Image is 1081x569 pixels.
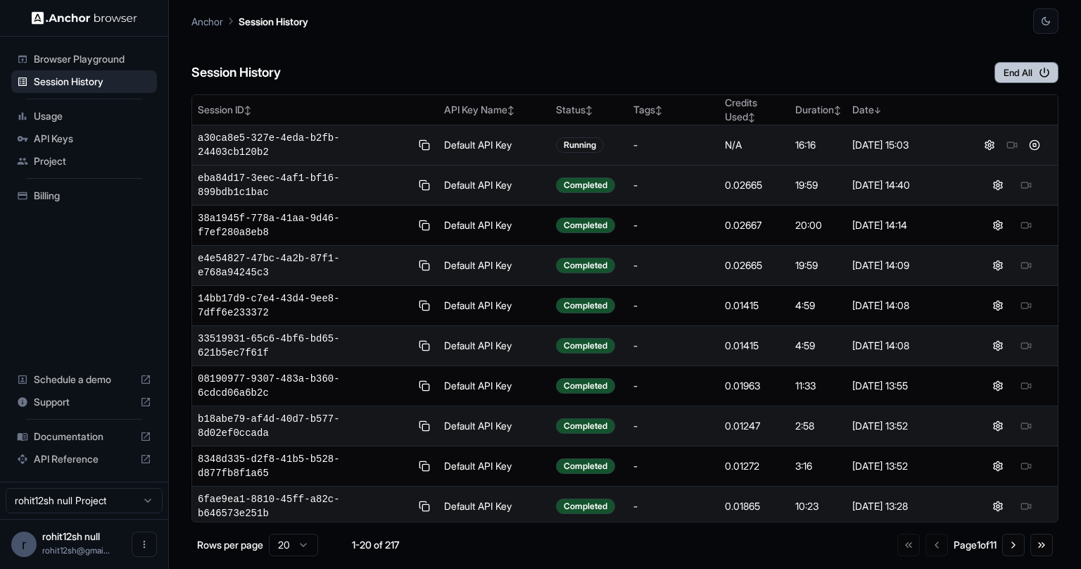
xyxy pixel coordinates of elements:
[586,105,593,115] span: ↕
[633,103,714,117] div: Tags
[438,366,551,406] td: Default API Key
[191,63,281,83] h6: Session History
[795,459,841,473] div: 3:16
[725,339,784,353] div: 0.01415
[438,487,551,527] td: Default API Key
[11,150,157,173] div: Project
[198,452,410,480] span: 8348d335-d2f8-41b5-b528-d877fb8f1a65
[795,419,841,433] div: 2:58
[34,52,151,66] span: Browser Playground
[725,178,784,192] div: 0.02665
[633,459,714,473] div: -
[852,379,961,393] div: [DATE] 13:55
[11,48,157,70] div: Browser Playground
[438,246,551,286] td: Default API Key
[11,127,157,150] div: API Keys
[633,379,714,393] div: -
[11,105,157,127] div: Usage
[438,446,551,487] td: Default API Key
[633,138,714,152] div: -
[244,105,251,115] span: ↕
[795,299,841,313] div: 4:59
[852,138,961,152] div: [DATE] 15:03
[725,459,784,473] div: 0.01272
[239,14,308,29] p: Session History
[556,378,615,394] div: Completed
[795,218,841,232] div: 20:00
[556,177,615,193] div: Completed
[34,132,151,146] span: API Keys
[556,298,615,313] div: Completed
[11,70,157,93] div: Session History
[795,339,841,353] div: 4:59
[725,419,784,433] div: 0.01247
[34,189,151,203] span: Billing
[633,218,714,232] div: -
[42,545,110,556] span: rohit12sh@gmail.com
[34,373,134,387] span: Schedule a demo
[198,372,410,400] span: 08190977-9307-483a-b360-6cdcd06a6b2c
[438,326,551,366] td: Default API Key
[994,62,1058,83] button: End All
[852,218,961,232] div: [DATE] 14:14
[341,538,411,552] div: 1-20 of 217
[633,299,714,313] div: -
[191,13,308,29] nav: breadcrumb
[556,258,615,273] div: Completed
[438,165,551,206] td: Default API Key
[852,103,961,117] div: Date
[11,391,157,413] div: Support
[507,105,514,115] span: ↕
[852,339,961,353] div: [DATE] 14:08
[198,292,410,320] span: 14bb17d9-c7e4-43d4-9ee8-7dff6e233372
[655,105,662,115] span: ↕
[34,430,134,444] span: Documentation
[191,14,223,29] p: Anchor
[198,211,410,239] span: 38a1945f-778a-41aa-9d46-f7ef280a8eb8
[42,530,100,542] span: rohit12sh null
[795,379,841,393] div: 11:33
[795,258,841,273] div: 19:59
[795,499,841,513] div: 10:23
[725,499,784,513] div: 0.01865
[556,137,604,153] div: Running
[198,171,410,199] span: eba84d17-3eec-4af1-bf16-899bdb1c1bac
[556,103,622,117] div: Status
[438,125,551,165] td: Default API Key
[725,379,784,393] div: 0.01963
[198,251,410,280] span: e4e54827-47bc-4a2b-87f1-e768a94245c3
[197,538,263,552] p: Rows per page
[34,109,151,123] span: Usage
[633,419,714,433] div: -
[438,286,551,326] td: Default API Key
[748,112,755,123] span: ↕
[556,338,615,354] div: Completed
[11,185,157,207] div: Billing
[725,299,784,313] div: 0.01415
[852,258,961,273] div: [DATE] 14:09
[11,368,157,391] div: Schedule a demo
[633,178,714,192] div: -
[198,103,433,117] div: Session ID
[725,218,784,232] div: 0.02667
[852,419,961,433] div: [DATE] 13:52
[725,258,784,273] div: 0.02665
[556,218,615,233] div: Completed
[852,459,961,473] div: [DATE] 13:52
[34,154,151,168] span: Project
[438,406,551,446] td: Default API Key
[34,395,134,409] span: Support
[132,532,157,557] button: Open menu
[444,103,545,117] div: API Key Name
[795,138,841,152] div: 16:16
[34,452,134,466] span: API Reference
[633,339,714,353] div: -
[438,206,551,246] td: Default API Key
[198,332,410,360] span: 33519931-65c6-4bf6-bd65-621b5ec7f61f
[198,412,410,440] span: b18abe79-af4d-40d7-b577-8d02ef0ccada
[11,448,157,470] div: API Reference
[556,499,615,514] div: Completed
[725,138,784,152] div: N/A
[874,105,881,115] span: ↓
[34,75,151,89] span: Session History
